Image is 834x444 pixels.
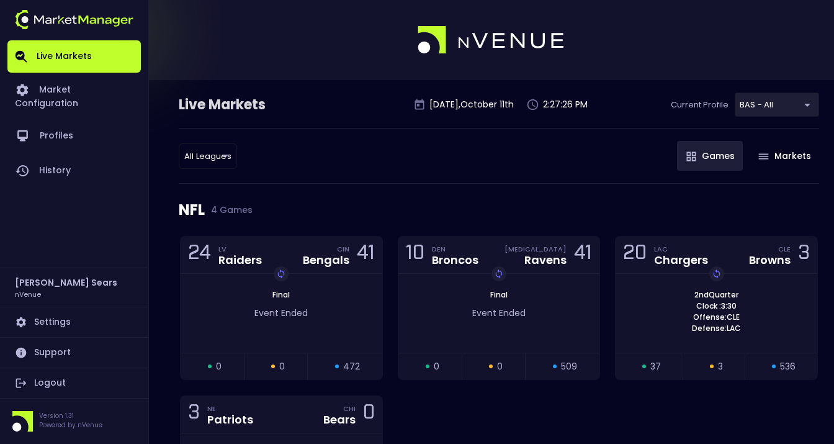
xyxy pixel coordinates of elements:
[39,411,102,420] p: Version 1.31
[303,255,349,266] div: Bengals
[343,360,360,373] span: 472
[363,403,375,426] div: 0
[686,152,696,161] img: gameIcon
[650,360,661,373] span: 37
[7,119,141,153] a: Profiles
[654,244,708,254] div: LAC
[472,307,526,319] span: Event Ended
[778,244,791,254] div: CLE
[7,368,141,398] a: Logout
[7,338,141,368] a: Support
[39,420,102,430] p: Powered by nVenue
[279,360,285,373] span: 0
[689,312,743,323] span: Offense: CLE
[7,411,141,432] div: Version 1.31Powered by nVenue
[269,289,294,300] span: Final
[7,73,141,119] a: Market Configuration
[216,360,222,373] span: 0
[749,255,791,266] div: Browns
[497,360,503,373] span: 0
[691,289,742,301] span: 2nd Quarter
[561,360,577,373] span: 509
[15,10,133,29] img: logo
[780,360,796,373] span: 536
[15,289,41,299] h3: nVenue
[623,243,647,266] div: 20
[671,99,729,111] p: Current Profile
[677,141,743,171] button: Games
[323,414,356,425] div: Bears
[718,360,723,373] span: 3
[7,307,141,337] a: Settings
[276,269,286,279] img: replayImg
[504,244,567,254] div: [MEDICAL_DATA]
[434,360,439,373] span: 0
[524,255,567,266] div: Ravens
[179,95,330,115] div: Live Markets
[218,244,262,254] div: LV
[179,143,237,169] div: BAS - All
[574,243,592,266] div: 41
[7,153,141,188] a: History
[343,404,356,414] div: CHI
[15,276,117,289] h2: [PERSON_NAME] Sears
[429,98,514,111] p: [DATE] , October 11 th
[432,244,478,254] div: DEN
[494,269,504,279] img: replayImg
[798,243,810,266] div: 3
[218,255,262,266] div: Raiders
[207,414,253,425] div: Patriots
[693,301,740,312] span: Clock : 3:30
[357,243,375,266] div: 41
[418,26,565,55] img: logo
[406,243,424,266] div: 10
[188,403,200,426] div: 3
[7,40,141,73] a: Live Markets
[688,323,745,334] span: Defense: LAC
[749,141,819,171] button: Markets
[207,404,253,414] div: NE
[486,289,511,300] span: Final
[543,98,588,111] p: 2:27:26 PM
[654,255,708,266] div: Chargers
[337,244,349,254] div: CIN
[712,269,722,279] img: replayImg
[735,93,819,117] div: BAS - All
[758,153,769,160] img: gameIcon
[179,184,819,236] div: NFL
[188,243,211,266] div: 24
[432,255,478,266] div: Broncos
[205,205,253,215] span: 4 Games
[254,307,308,319] span: Event Ended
